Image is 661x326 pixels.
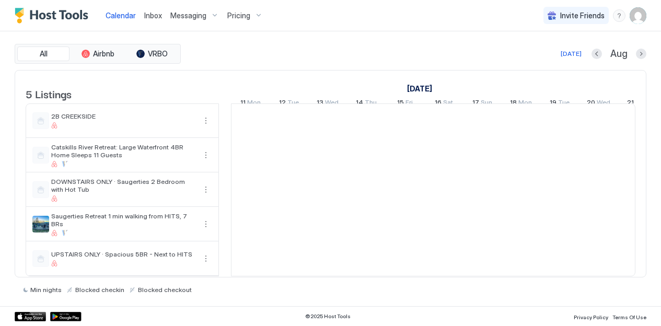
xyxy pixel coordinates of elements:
span: Pricing [227,11,250,20]
a: August 18, 2025 [507,96,535,111]
div: listing image [32,216,49,232]
span: Wed [325,98,339,109]
span: Thu [635,98,647,109]
a: August 19, 2025 [547,96,572,111]
div: menu [200,252,212,265]
span: Airbnb [93,49,114,59]
span: Thu [365,98,377,109]
a: August 14, 2025 [353,96,379,111]
span: Tue [287,98,299,109]
span: UPSTAIRS ONLY · Spacious 5BR - Next to HITS [51,250,195,258]
span: Aug [610,48,628,60]
span: 18 [510,98,517,109]
button: Airbnb [72,46,124,61]
button: Next month [636,49,646,59]
button: Previous month [592,49,602,59]
span: Min nights [30,286,62,294]
span: Inbox [144,11,162,20]
button: More options [200,218,212,230]
button: [DATE] [559,48,583,60]
div: menu [613,9,625,22]
a: App Store [15,312,46,321]
span: 5 Listings [26,86,72,101]
span: Tue [558,98,570,109]
div: menu [200,183,212,196]
a: August 11, 2025 [238,96,263,111]
span: Sun [481,98,492,109]
span: All [40,49,48,59]
div: menu [200,218,212,230]
span: 17 [472,98,479,109]
span: 16 [435,98,442,109]
span: Catskills River Retreat: Large Waterfront 4BR Home Sleeps 11 Guests [51,143,195,159]
span: DOWNSTAIRS ONLY · Saugerties 2 Bedroom with Hot Tub [51,178,195,193]
button: VRBO [126,46,178,61]
a: Host Tools Logo [15,8,93,24]
a: August 15, 2025 [395,96,415,111]
a: August 17, 2025 [470,96,495,111]
a: August 11, 2025 [404,81,435,96]
a: Privacy Policy [574,311,608,322]
span: Sat [443,98,453,109]
span: Calendar [106,11,136,20]
a: August 12, 2025 [276,96,301,111]
button: All [17,46,69,61]
div: tab-group [15,44,181,64]
span: Saugerties Retreat 1 min walking from HITS, 7 BRs [51,212,195,228]
span: 19 [550,98,556,109]
a: Google Play Store [50,312,82,321]
button: More options [200,114,212,127]
a: August 21, 2025 [624,96,650,111]
span: VRBO [148,49,168,59]
span: Wed [597,98,610,109]
span: Mon [518,98,532,109]
span: 21 [627,98,634,109]
span: 20 [587,98,595,109]
div: menu [200,149,212,161]
a: August 16, 2025 [432,96,456,111]
button: More options [200,149,212,161]
a: August 20, 2025 [584,96,613,111]
span: 14 [356,98,363,109]
span: Terms Of Use [612,314,646,320]
span: Privacy Policy [574,314,608,320]
a: Calendar [106,10,136,21]
span: Fri [405,98,413,109]
a: August 13, 2025 [314,96,341,111]
span: 15 [397,98,404,109]
a: Terms Of Use [612,311,646,322]
button: More options [200,252,212,265]
div: User profile [630,7,646,24]
span: 12 [279,98,286,109]
span: © 2025 Host Tools [305,313,351,320]
div: menu [200,114,212,127]
span: Blocked checkin [75,286,124,294]
div: [DATE] [561,49,582,59]
span: 11 [240,98,246,109]
span: Mon [247,98,261,109]
a: Inbox [144,10,162,21]
span: 2B CREEKSIDE [51,112,195,120]
span: Invite Friends [560,11,605,20]
button: More options [200,183,212,196]
span: 13 [317,98,323,109]
span: Messaging [170,11,206,20]
span: Blocked checkout [138,286,192,294]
